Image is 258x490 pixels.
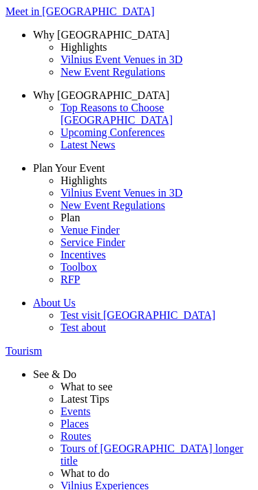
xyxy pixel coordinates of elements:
span: Tourism [6,345,42,357]
span: See & Do [33,368,76,380]
a: Service Finder [61,236,252,249]
a: Incentives [61,249,252,261]
a: Vilnius Event Venues in 3D [61,187,252,199]
span: Events [61,405,91,417]
span: Highlights [61,41,107,53]
span: Highlights [61,175,107,186]
span: Why [GEOGRAPHIC_DATA] [33,89,169,101]
a: New Event Regulations [61,199,252,212]
a: Routes [61,430,252,443]
a: About Us [33,297,252,309]
span: What to see [61,381,113,392]
span: Plan Your Event [33,162,105,174]
a: Events [61,405,252,418]
a: Top Reasons to Choose [GEOGRAPHIC_DATA] [61,102,252,126]
span: Routes [61,430,91,442]
span: Toolbox [61,261,97,273]
span: Why [GEOGRAPHIC_DATA] [33,29,169,41]
span: Vilnius Event Venues in 3D [61,187,182,199]
a: Test visit [GEOGRAPHIC_DATA] [61,309,252,322]
span: New Event Regulations [61,66,165,78]
span: Latest Tips [61,393,109,405]
a: Meet in [GEOGRAPHIC_DATA] [6,5,252,18]
a: New Event Regulations [61,66,252,78]
span: Tours of [GEOGRAPHIC_DATA] longer title [61,443,244,467]
a: Upcoming Conferences [61,126,252,139]
span: About Us [33,297,76,309]
span: New Event Regulations [61,199,165,211]
a: Places [61,418,252,430]
a: Latest News [61,139,252,151]
span: Incentives [61,249,106,260]
a: Tours of [GEOGRAPHIC_DATA] longer title [61,443,252,467]
span: Venue Finder [61,224,120,236]
span: RFP [61,274,80,285]
span: What to do [61,467,109,479]
span: Vilnius Event Venues in 3D [61,54,182,65]
a: Vilnius Event Venues in 3D [61,54,252,66]
a: Test about [61,322,252,334]
a: Venue Finder [61,224,252,236]
a: Tourism [6,345,252,357]
a: RFP [61,274,252,286]
span: Meet in [GEOGRAPHIC_DATA] [6,5,154,17]
span: Places [61,418,89,430]
a: Toolbox [61,261,252,274]
span: Service Finder [61,236,125,248]
span: Plan [61,212,80,223]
